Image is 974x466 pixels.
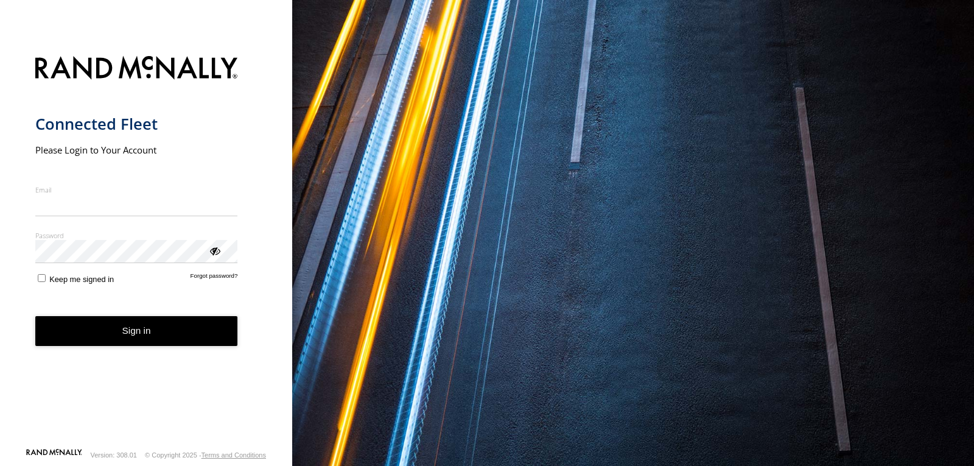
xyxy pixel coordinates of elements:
input: Keep me signed in [38,274,46,282]
img: Rand McNally [35,54,238,85]
div: © Copyright 2025 - [145,451,266,459]
div: Version: 308.01 [91,451,137,459]
h2: Please Login to Your Account [35,144,238,156]
a: Terms and Conditions [201,451,266,459]
label: Password [35,231,238,240]
span: Keep me signed in [49,275,114,284]
h1: Connected Fleet [35,114,238,134]
button: Sign in [35,316,238,346]
a: Forgot password? [191,272,238,284]
a: Visit our Website [26,449,82,461]
form: main [35,49,258,448]
div: ViewPassword [208,244,220,256]
label: Email [35,185,238,194]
